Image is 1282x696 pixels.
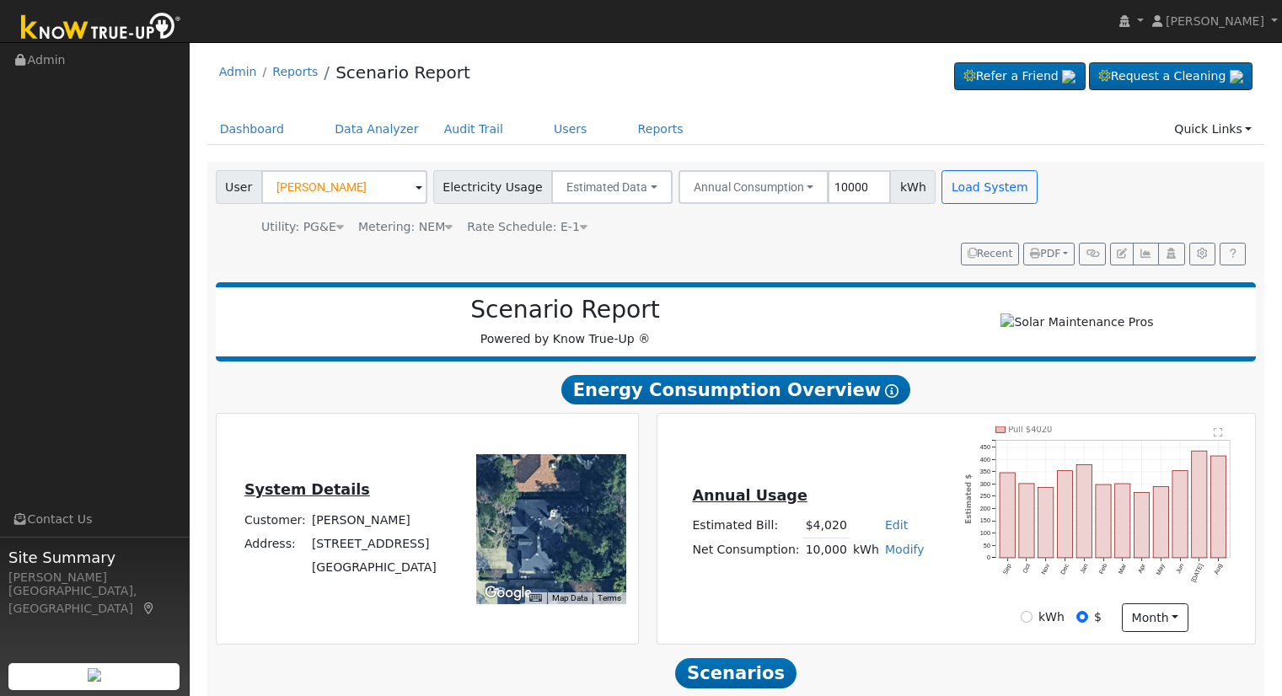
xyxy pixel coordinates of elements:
a: Users [541,114,600,145]
a: Data Analyzer [322,114,432,145]
div: Metering: NEM [358,218,453,236]
a: Dashboard [207,114,298,145]
div: [PERSON_NAME] [8,569,180,586]
text: 200 [980,505,990,512]
img: Solar Maintenance Pros [1000,313,1153,331]
rect: onclick="" [1212,456,1227,558]
a: Quick Links [1161,114,1264,145]
button: Estimated Data [551,170,673,204]
text: Mar [1118,562,1129,576]
text: Aug [1214,563,1226,576]
u: Annual Usage [692,487,807,504]
a: Help Link [1220,243,1246,266]
a: Refer a Friend [954,62,1086,91]
text: Feb [1098,563,1109,576]
u: System Details [244,481,370,498]
a: Request a Cleaning [1089,62,1252,91]
span: Energy Consumption Overview [561,375,910,405]
img: Google [480,582,536,604]
button: Map Data [552,592,587,604]
button: Annual Consumption [679,170,829,204]
div: Utility: PG&E [261,218,344,236]
rect: onclick="" [1019,484,1034,558]
td: $4,020 [802,514,850,538]
text: May [1156,562,1167,576]
a: Edit [885,518,908,532]
span: User [216,170,262,204]
input: Select a User [261,170,427,204]
button: PDF [1023,243,1075,266]
text: Estimated $ [965,474,974,523]
a: Modify [885,543,925,556]
i: Show Help [885,384,898,398]
td: [GEOGRAPHIC_DATA] [308,555,439,579]
text:  [1215,427,1224,437]
td: Customer: [241,508,308,532]
rect: onclick="" [1077,464,1092,558]
button: Edit User [1110,243,1134,266]
div: Powered by Know True-Up ® [224,296,907,348]
a: Open this area in Google Maps (opens a new window) [480,582,536,604]
rect: onclick="" [1173,470,1188,558]
a: Audit Trail [432,114,516,145]
text: 50 [984,542,990,549]
span: Alias: None [467,220,587,233]
button: Multi-Series Graph [1133,243,1159,266]
text: Dec [1059,562,1071,576]
a: Admin [219,65,257,78]
text: [DATE] [1191,563,1206,584]
button: Load System [941,170,1038,204]
td: Net Consumption: [689,538,802,562]
td: Address: [241,532,308,555]
rect: onclick="" [1038,487,1054,558]
text: 100 [980,529,990,537]
span: Site Summary [8,546,180,569]
td: [STREET_ADDRESS] [308,532,439,555]
td: Estimated Bill: [689,514,802,538]
div: [GEOGRAPHIC_DATA], [GEOGRAPHIC_DATA] [8,582,180,618]
td: kWh [850,538,882,562]
text: Sep [1001,563,1013,576]
img: Know True-Up [13,9,190,47]
input: kWh [1021,611,1033,623]
span: PDF [1030,248,1060,260]
img: retrieve [1062,70,1075,83]
rect: onclick="" [1116,484,1131,558]
button: Keyboard shortcuts [529,592,541,604]
a: Map [142,602,157,615]
button: Generate Report Link [1079,243,1105,266]
text: Apr [1137,562,1148,575]
img: retrieve [88,668,101,682]
td: [PERSON_NAME] [308,508,439,532]
text: 400 [980,455,990,463]
text: 450 [980,443,990,451]
a: Reports [272,65,318,78]
text: Jan [1079,563,1090,576]
text: 150 [980,517,990,524]
td: 10,000 [802,538,850,562]
img: retrieve [1230,70,1243,83]
a: Reports [625,114,696,145]
text: Pull $4020 [1009,425,1053,434]
rect: onclick="" [1193,451,1208,558]
text: 300 [980,480,990,488]
text: Nov [1040,562,1052,576]
label: kWh [1038,608,1065,626]
span: [PERSON_NAME] [1166,14,1264,28]
text: Jun [1175,563,1186,576]
text: 250 [980,492,990,500]
span: Electricity Usage [433,170,552,204]
rect: onclick="" [1058,470,1073,558]
button: month [1122,603,1188,632]
text: 0 [987,554,990,561]
button: Recent [961,243,1020,266]
text: 350 [980,468,990,475]
a: Terms (opens in new tab) [598,593,621,602]
button: Settings [1189,243,1215,266]
rect: onclick="" [1154,486,1169,558]
rect: onclick="" [1097,485,1112,558]
h2: Scenario Report [233,296,898,324]
label: $ [1094,608,1102,626]
button: Login As [1158,243,1184,266]
rect: onclick="" [1134,492,1150,558]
